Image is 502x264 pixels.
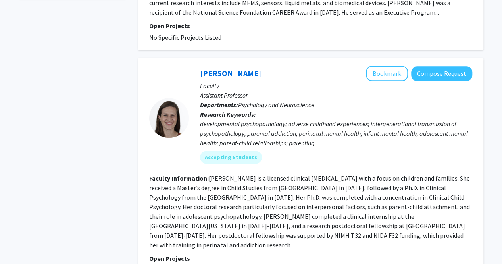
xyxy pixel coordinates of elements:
[200,91,472,100] p: Assistant Professor
[200,68,261,78] a: [PERSON_NAME]
[149,21,472,31] p: Open Projects
[366,66,408,81] button: Add Francesca Penner to Bookmarks
[6,228,34,258] iframe: Chat
[149,174,470,249] fg-read-more: [PERSON_NAME] is a licensed clinical [MEDICAL_DATA] with a focus on children and families. She re...
[200,101,238,109] b: Departments:
[238,101,314,109] span: Psychology and Neuroscience
[149,254,472,263] p: Open Projects
[411,66,472,81] button: Compose Request to Francesca Penner
[149,174,209,182] b: Faculty Information:
[149,33,221,41] span: No Specific Projects Listed
[200,119,472,148] div: developmental psychopathology; adverse childhood experiences; intergenerational transmission of p...
[200,81,472,91] p: Faculty
[200,151,262,164] mat-chip: Accepting Students
[200,110,256,118] b: Research Keywords:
